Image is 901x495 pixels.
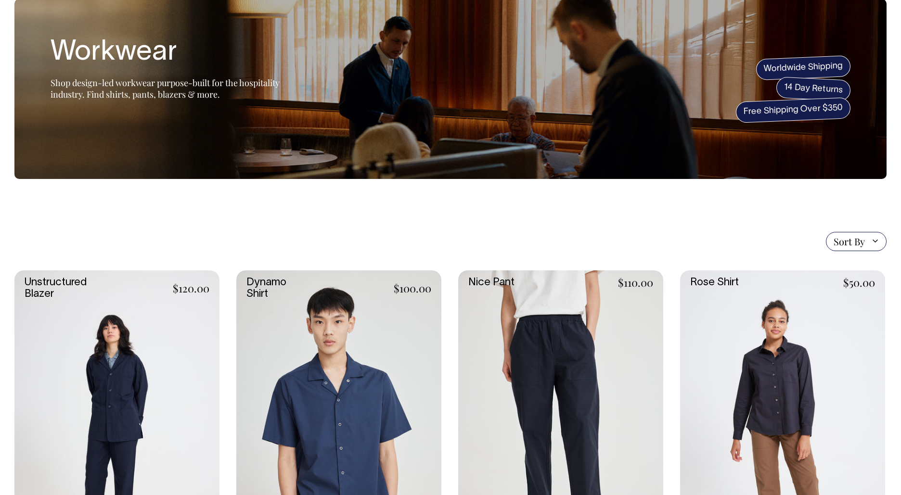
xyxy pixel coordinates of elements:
[51,77,280,100] span: Shop design-led workwear purpose-built for the hospitality industry. Find shirts, pants, blazers ...
[51,38,291,68] h1: Workwear
[756,55,851,80] span: Worldwide Shipping
[735,97,851,123] span: Free Shipping Over $350
[776,76,851,102] span: 14 Day Returns
[834,236,865,247] span: Sort By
